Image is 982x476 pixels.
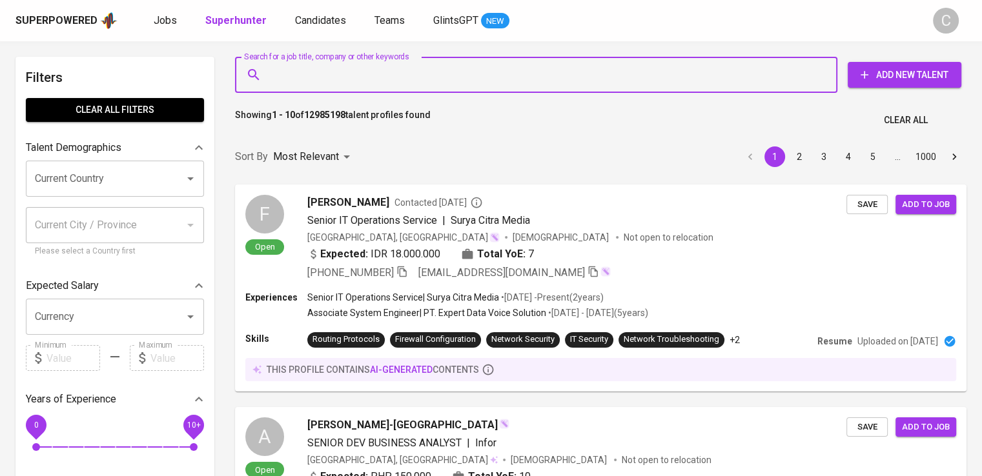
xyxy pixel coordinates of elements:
div: Talent Demographics [26,135,204,161]
span: Clear All filters [36,102,194,118]
a: FOpen[PERSON_NAME]Contacted [DATE]Senior IT Operations Service|Surya Citra Media[GEOGRAPHIC_DATA]... [235,184,967,392]
p: Showing of talent profiles found [235,108,431,132]
span: Jobs [154,14,177,26]
b: Superhunter [205,14,267,26]
span: [PHONE_NUMBER] [307,266,394,279]
p: this profile contains contents [267,363,479,376]
span: Infor [475,437,496,449]
span: 0 [34,421,38,430]
div: IT Security [570,333,608,346]
p: Not open to relocation [624,231,713,244]
span: Candidates [295,14,346,26]
div: [GEOGRAPHIC_DATA], [GEOGRAPHIC_DATA] [307,453,498,466]
button: Open [181,308,199,326]
p: Sort By [235,149,268,164]
span: Teams [374,14,405,26]
input: Value [150,345,204,371]
div: … [887,150,908,163]
span: Contacted [DATE] [394,196,483,209]
div: C [933,8,959,34]
span: SENIOR DEV BUSINESS ANALYST [307,437,462,449]
span: 7 [528,246,534,262]
button: Go to page 5 [863,146,883,167]
button: Go to page 2 [789,146,810,167]
img: app logo [100,11,118,30]
a: Teams [374,13,407,29]
div: Network Troubleshooting [624,333,719,346]
button: page 1 [764,146,785,167]
p: Expected Salary [26,278,99,293]
button: Go to page 3 [813,146,834,167]
p: Uploaded on [DATE] [857,335,938,348]
p: Years of Experience [26,392,116,407]
p: Senior IT Operations Service | Surya Citra Media [307,291,499,304]
button: Go to page 4 [838,146,859,167]
div: IDR 18.000.000 [307,246,440,262]
p: Most Relevant [273,149,339,164]
span: Add to job [902,197,950,212]
p: Resume [817,335,852,348]
div: [GEOGRAPHIC_DATA], [GEOGRAPHIC_DATA] [307,231,500,244]
img: magic_wand.svg [489,232,500,243]
span: | [442,213,445,228]
div: A [245,417,284,456]
span: Clear All [884,112,928,128]
p: Skills [245,332,307,345]
span: [PERSON_NAME] [307,195,389,210]
span: [EMAIL_ADDRESS][DOMAIN_NAME] [418,266,585,279]
button: Clear All [879,108,933,132]
button: Add to job [895,417,956,437]
a: Candidates [295,13,349,29]
p: Not open to relocation [622,453,711,466]
img: magic_wand.svg [600,266,611,277]
span: | [467,435,470,451]
a: Superhunter [205,13,269,29]
span: Senior IT Operations Service [307,214,437,226]
span: 10+ [187,421,200,430]
input: Value [46,345,100,371]
button: Go to page 1000 [912,146,940,167]
span: Open [250,464,280,475]
a: Superpoweredapp logo [15,11,118,30]
button: Open [181,170,199,188]
span: Open [250,241,280,252]
span: Surya Citra Media [451,214,530,226]
div: Years of Experience [26,386,204,412]
span: GlintsGPT [433,14,478,26]
div: Firewall Configuration [395,333,476,346]
span: [DEMOGRAPHIC_DATA] [513,231,611,244]
div: Most Relevant [273,145,354,169]
button: Clear All filters [26,98,204,122]
nav: pagination navigation [738,146,967,167]
span: NEW [481,15,509,28]
p: • [DATE] - Present ( 2 years ) [499,291,604,304]
a: GlintsGPT NEW [433,13,509,29]
p: +2 [730,333,740,346]
b: Expected: [320,246,368,262]
span: Save [853,197,881,212]
p: Please select a Country first [35,245,195,258]
p: Associate System Engineer | PT. Expert Data Voice Solution [307,306,546,319]
button: Add to job [895,195,956,215]
button: Save [846,195,888,215]
span: Add to job [902,420,950,435]
img: magic_wand.svg [499,419,509,429]
div: Routing Protocols [312,333,380,346]
div: F [245,195,284,233]
span: AI-generated [370,364,433,375]
b: Total YoE: [477,246,526,262]
span: [DEMOGRAPHIC_DATA] [511,453,609,466]
b: 1 - 10 [272,110,295,120]
svg: By Batam recruiter [470,196,483,209]
button: Add New Talent [848,62,961,88]
p: • [DATE] - [DATE] ( 5 years ) [546,306,648,319]
h6: Filters [26,67,204,88]
span: [PERSON_NAME]-[GEOGRAPHIC_DATA] [307,417,498,433]
p: Experiences [245,291,307,304]
div: Network Security [491,333,555,346]
button: Save [846,417,888,437]
p: Talent Demographics [26,140,121,155]
b: 12985198 [304,110,345,120]
div: Expected Salary [26,273,204,299]
button: Go to next page [944,146,965,167]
